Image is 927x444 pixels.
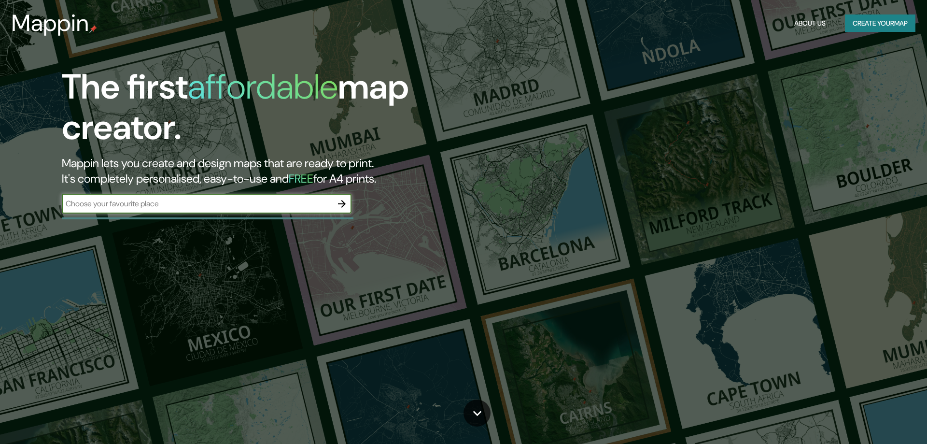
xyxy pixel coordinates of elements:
[62,156,525,186] h2: Mappin lets you create and design maps that are ready to print. It's completely personalised, eas...
[12,10,89,37] h3: Mappin
[188,64,338,109] h1: affordable
[89,25,97,33] img: mappin-pin
[790,14,829,32] button: About Us
[62,67,525,156] h1: The first map creator.
[845,14,915,32] button: Create yourmap
[289,171,313,186] h5: FREE
[62,198,332,209] input: Choose your favourite place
